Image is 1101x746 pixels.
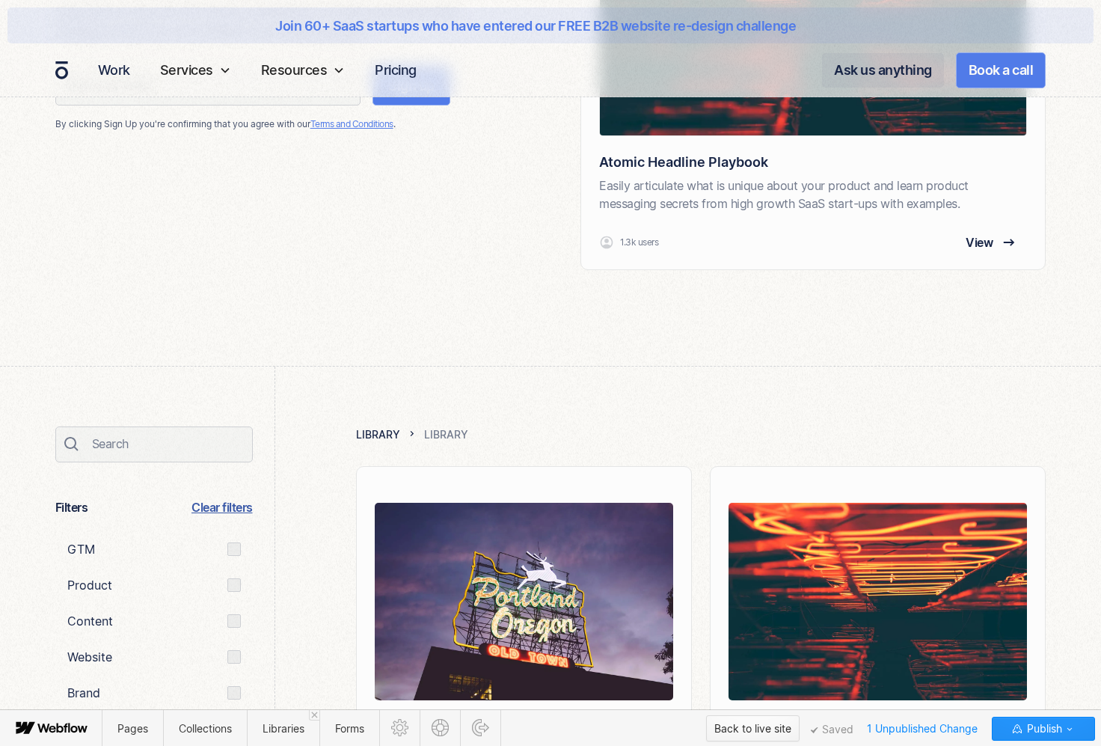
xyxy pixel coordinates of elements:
a: Join 60+ SaaS startups who have entered our FREE B2B website re-design challenge [55,13,1046,37]
span: Website [67,648,112,666]
a: Work [92,55,136,85]
span: Publish [1024,718,1062,740]
span: Saved [811,727,853,734]
span: Product [67,576,112,594]
div: By clicking Sign Up you're confirming that you agree with our . [55,117,450,131]
a: Pricing [369,55,423,85]
span: GTM [67,540,95,558]
p: 1.3k users [620,236,658,249]
span: 1 Unpublished Change [860,717,984,740]
div: Back to live site [714,718,791,740]
p: Filters [55,498,88,516]
span: Collections [179,722,232,735]
span: Pages [117,722,148,735]
div: library [424,426,468,442]
a: home [55,61,68,80]
div: library [356,426,400,442]
span: Libraries [263,722,304,735]
div: Resources [255,43,352,97]
div: Resources [261,60,328,80]
span: Content [67,612,113,630]
div: Services [154,43,237,97]
input: Search [55,426,253,462]
button: Publish [992,717,1095,741]
div: Join 60+ SaaS startups who have entered our FREE B2B website re-design challenge [275,16,796,36]
a: Terms and Conditions [310,118,393,129]
h2: Atomic Headline Playbook [599,154,1027,171]
p: Easily articulate what is unique about your product and learn product messaging secrets from high... [599,177,1027,213]
a: Ask us anything [822,53,944,88]
span: Brand [67,684,100,702]
div: View [966,233,993,251]
a: Book a call [956,52,1046,88]
span: Forms [335,722,364,735]
button: Back to live site [706,715,800,742]
a: Clear filters [191,498,253,516]
a: Close 'Libraries' tab [309,710,319,721]
div: Services [160,60,213,80]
